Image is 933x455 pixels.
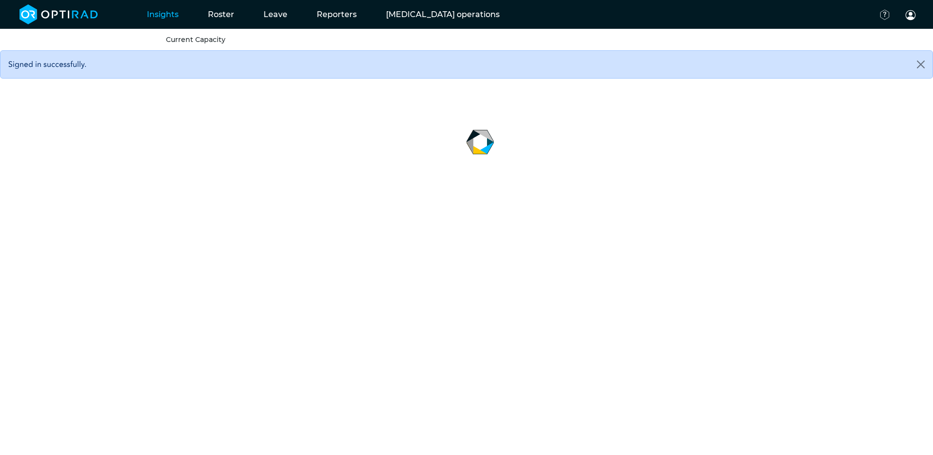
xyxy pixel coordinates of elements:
img: brand-opti-rad-logos-blue-and-white-d2f68631ba2948856bd03f2d395fb146ddc8fb01b4b6e9315ea85fa773367... [20,4,98,24]
button: Close [909,51,933,78]
a: Current Capacity [166,35,225,44]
